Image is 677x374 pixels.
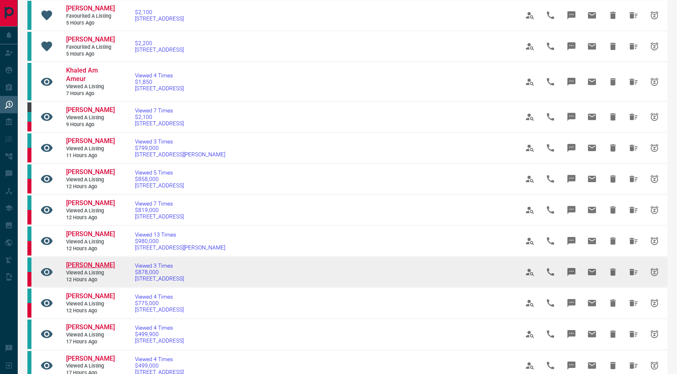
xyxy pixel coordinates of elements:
span: Call [541,169,560,189]
span: Hide All from Khaled Am Ameur [624,72,643,91]
span: View Profile [520,293,540,313]
span: $2,100 [135,114,184,120]
span: Snooze [645,169,664,189]
span: Call [541,262,560,282]
span: Message [562,262,581,282]
span: [STREET_ADDRESS] [135,85,184,91]
span: View Profile [520,72,540,91]
span: [PERSON_NAME] [66,199,115,207]
span: Viewed 4 Times [135,356,184,362]
a: [PERSON_NAME] [66,35,114,44]
a: [PERSON_NAME] [66,323,114,332]
div: condos.ca [27,226,31,241]
span: Hide All from Sherlyn Torres [624,107,643,127]
span: Viewed 13 Times [135,231,225,238]
span: Call [541,6,560,25]
span: Snooze [645,6,664,25]
span: Hide [603,231,623,251]
span: [PERSON_NAME] [66,230,115,238]
span: Hide [603,6,623,25]
div: property.ca [27,179,31,193]
span: Viewed a Listing [66,114,114,121]
span: Snooze [645,107,664,127]
span: Viewed 7 Times [135,200,184,207]
div: condos.ca [27,133,31,148]
span: Email [582,72,602,91]
span: Email [582,169,602,189]
span: Viewed a Listing [66,270,114,276]
span: [PERSON_NAME] [66,137,115,145]
span: Viewed a Listing [66,301,114,308]
div: condos.ca [27,63,31,100]
span: $2,200 [135,40,184,46]
span: View Profile [520,231,540,251]
a: Viewed 3 Times$878,000[STREET_ADDRESS] [135,262,184,282]
span: Snooze [645,262,664,282]
span: Email [582,324,602,344]
span: Hide [603,107,623,127]
div: property.ca [27,272,31,287]
span: Viewed a Listing [66,332,114,339]
span: Viewed a Listing [66,208,114,214]
span: [STREET_ADDRESS] [135,182,184,189]
span: Hide All from Anil Mehndiratta [624,169,643,189]
span: $2,100 [135,9,184,15]
span: Email [582,6,602,25]
span: Email [582,37,602,56]
a: [PERSON_NAME] [66,199,114,208]
a: Viewed 4 Times$1,850[STREET_ADDRESS] [135,72,184,91]
span: [PERSON_NAME] [66,323,115,331]
span: Khaled Am Ameur [66,66,98,83]
a: Viewed 13 Times$980,000[STREET_ADDRESS][PERSON_NAME] [135,231,225,251]
span: Call [541,324,560,344]
span: [PERSON_NAME] [66,355,115,362]
span: [STREET_ADDRESS] [135,213,184,220]
a: [PERSON_NAME] [66,230,114,239]
span: $1,850 [135,79,184,85]
span: 5 hours ago [66,20,114,27]
span: View Profile [520,200,540,220]
span: $878,000 [135,269,184,275]
span: Call [541,231,560,251]
div: property.ca [27,122,31,131]
span: Email [582,262,602,282]
span: Message [562,293,581,313]
span: 12 hours ago [66,183,114,190]
a: Khaled Am Ameur [66,66,114,83]
a: $2,100[STREET_ADDRESS] [135,9,184,22]
a: [PERSON_NAME] [66,355,114,363]
span: Hide [603,200,623,220]
span: $775,000 [135,300,184,306]
span: View Profile [520,37,540,56]
span: Hide [603,324,623,344]
div: condos.ca [27,195,31,210]
span: Call [541,107,560,127]
div: condos.ca [27,258,31,272]
span: Viewed 4 Times [135,324,184,331]
span: Hide [603,293,623,313]
span: Favourited a Listing [66,13,114,20]
span: Hide [603,72,623,91]
span: [STREET_ADDRESS] [135,120,184,127]
div: property.ca [27,303,31,318]
span: 12 hours ago [66,308,114,314]
span: Hide [603,138,623,158]
span: Viewed a Listing [66,239,114,245]
span: Call [541,72,560,91]
a: Viewed 7 Times$819,000[STREET_ADDRESS] [135,200,184,220]
span: Call [541,37,560,56]
a: Viewed 4 Times$499,900[STREET_ADDRESS] [135,324,184,344]
span: Hide [603,262,623,282]
a: [PERSON_NAME] [66,106,114,114]
span: Snooze [645,138,664,158]
span: Snooze [645,293,664,313]
span: Viewed 3 Times [135,262,184,269]
a: Viewed 7 Times$2,100[STREET_ADDRESS] [135,107,184,127]
span: Message [562,169,581,189]
span: View Profile [520,138,540,158]
span: Viewed 7 Times [135,107,184,114]
span: $799,000 [135,145,225,151]
span: Viewed a Listing [66,363,114,370]
span: Message [562,200,581,220]
span: View Profile [520,324,540,344]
